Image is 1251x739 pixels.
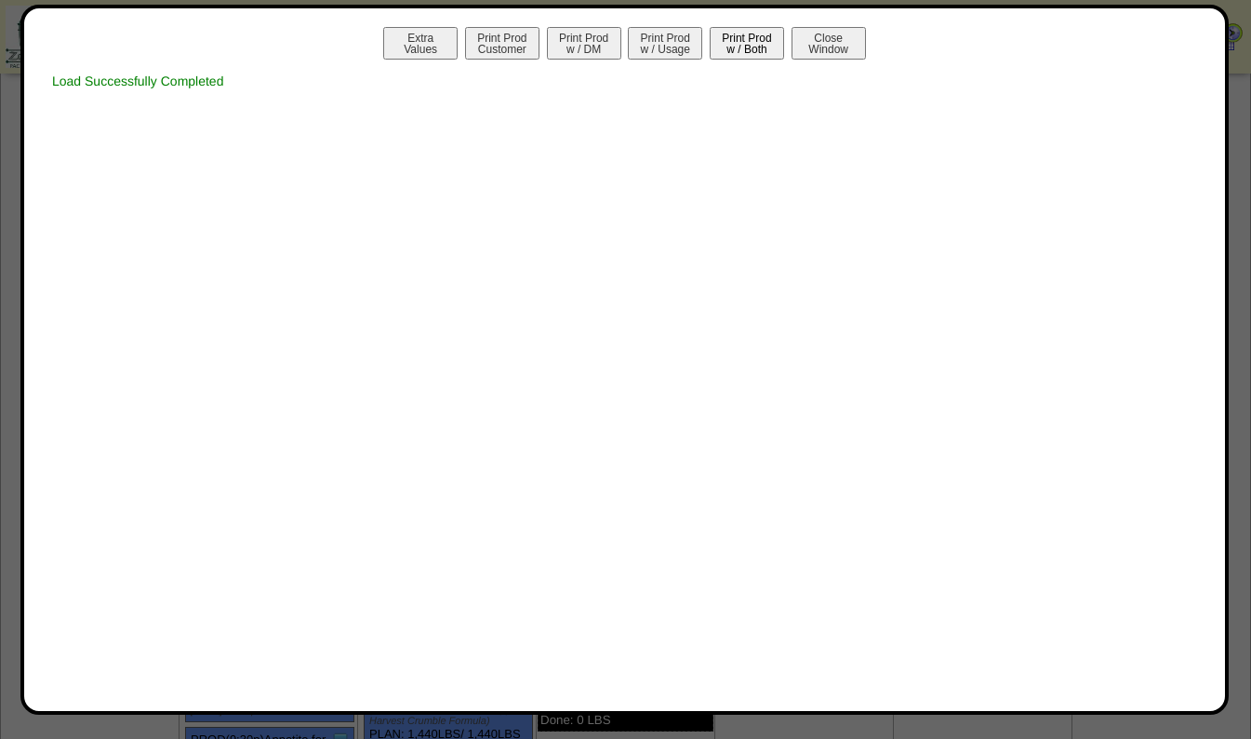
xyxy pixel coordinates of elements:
[383,27,458,60] button: ExtraValues
[628,27,702,60] button: Print Prodw / Usage
[710,27,784,60] button: Print Prodw / Both
[547,27,621,60] button: Print Prodw / DM
[792,27,866,60] button: CloseWindow
[790,42,868,56] a: CloseWindow
[465,27,539,60] button: Print ProdCustomer
[43,64,1206,98] div: Load Successfully Completed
